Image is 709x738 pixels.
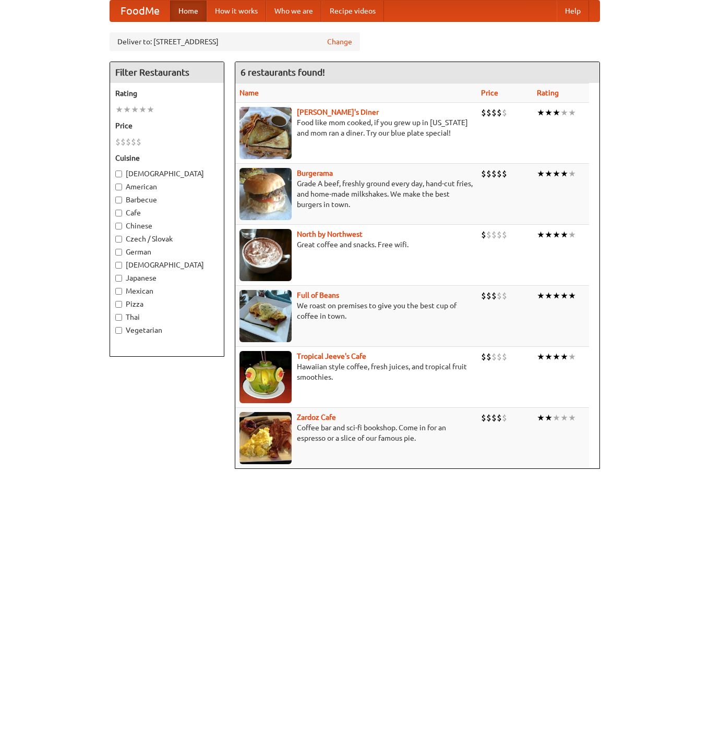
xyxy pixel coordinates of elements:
[266,1,321,21] a: Who we are
[491,412,497,424] li: $
[486,290,491,301] li: $
[239,168,292,220] img: burgerama.jpg
[115,262,122,269] input: [DEMOGRAPHIC_DATA]
[110,62,224,83] h4: Filter Restaurants
[491,168,497,179] li: $
[239,178,473,210] p: Grade A beef, freshly ground every day, hand-cut fries, and home-made milkshakes. We make the bes...
[560,107,568,118] li: ★
[545,107,552,118] li: ★
[537,107,545,118] li: ★
[568,168,576,179] li: ★
[115,221,219,231] label: Chinese
[481,168,486,179] li: $
[297,230,363,238] a: North by Northwest
[560,229,568,240] li: ★
[115,301,122,308] input: Pizza
[545,412,552,424] li: ★
[481,89,498,97] a: Price
[297,169,333,177] a: Burgerama
[497,412,502,424] li: $
[491,290,497,301] li: $
[115,234,219,244] label: Czech / Slovak
[497,229,502,240] li: $
[115,195,219,205] label: Barbecue
[115,247,219,257] label: German
[568,107,576,118] li: ★
[568,412,576,424] li: ★
[115,288,122,295] input: Mexican
[115,136,121,148] li: $
[491,351,497,362] li: $
[239,361,473,382] p: Hawaiian style coffee, fresh juices, and tropical fruit smoothies.
[239,239,473,250] p: Great coffee and snacks. Free wifi.
[239,117,473,138] p: Food like mom cooked, if you grew up in [US_STATE] and mom ran a diner. Try our blue plate special!
[491,107,497,118] li: $
[568,229,576,240] li: ★
[537,89,559,97] a: Rating
[147,104,154,115] li: ★
[497,107,502,118] li: $
[545,351,552,362] li: ★
[239,422,473,443] p: Coffee bar and sci-fi bookshop. Come in for an espresso or a slice of our famous pie.
[557,1,589,21] a: Help
[497,168,502,179] li: $
[139,104,147,115] li: ★
[502,229,507,240] li: $
[502,412,507,424] li: $
[552,412,560,424] li: ★
[115,153,219,163] h5: Cuisine
[486,351,491,362] li: $
[239,107,292,159] img: sallys.jpg
[239,351,292,403] img: jeeves.jpg
[115,236,122,243] input: Czech / Slovak
[115,325,219,335] label: Vegetarian
[126,136,131,148] li: $
[115,171,122,177] input: [DEMOGRAPHIC_DATA]
[481,229,486,240] li: $
[321,1,384,21] a: Recipe videos
[552,229,560,240] li: ★
[502,290,507,301] li: $
[115,120,219,131] h5: Price
[545,168,552,179] li: ★
[115,299,219,309] label: Pizza
[239,412,292,464] img: zardoz.jpg
[207,1,266,21] a: How it works
[115,273,219,283] label: Japanese
[297,413,336,421] a: Zardoz Cafe
[121,136,126,148] li: $
[297,352,366,360] a: Tropical Jeeve's Cafe
[115,208,219,218] label: Cafe
[239,89,259,97] a: Name
[537,412,545,424] li: ★
[481,290,486,301] li: $
[552,107,560,118] li: ★
[110,32,360,51] div: Deliver to: [STREET_ADDRESS]
[486,229,491,240] li: $
[115,275,122,282] input: Japanese
[115,182,219,192] label: American
[486,107,491,118] li: $
[560,290,568,301] li: ★
[297,291,339,299] a: Full of Beans
[497,290,502,301] li: $
[115,168,219,179] label: [DEMOGRAPHIC_DATA]
[545,290,552,301] li: ★
[502,168,507,179] li: $
[115,314,122,321] input: Thai
[537,229,545,240] li: ★
[481,412,486,424] li: $
[568,351,576,362] li: ★
[239,229,292,281] img: north.jpg
[486,168,491,179] li: $
[115,327,122,334] input: Vegetarian
[502,351,507,362] li: $
[170,1,207,21] a: Home
[297,108,379,116] a: [PERSON_NAME]'s Diner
